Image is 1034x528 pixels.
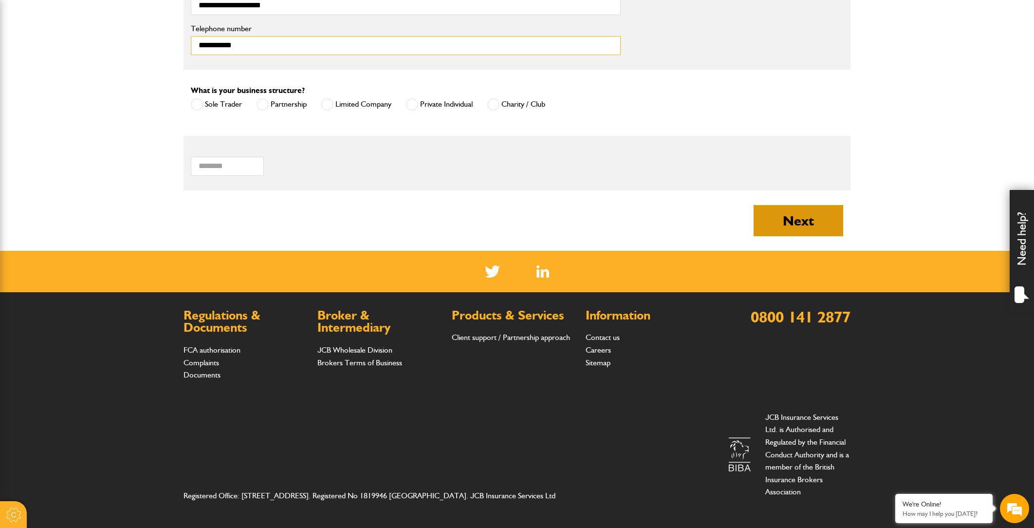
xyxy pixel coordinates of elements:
a: Brokers Terms of Business [317,358,402,367]
a: LinkedIn [536,265,550,278]
label: Limited Company [321,98,391,111]
input: Enter your last name [13,90,178,112]
label: Partnership [257,98,307,111]
img: Linked In [536,265,550,278]
a: Complaints [184,358,219,367]
em: Start Chat [132,300,177,313]
a: FCA authorisation [184,345,240,355]
div: Chat with us now [51,55,164,67]
div: We're Online! [903,500,985,509]
h2: Information [586,309,710,322]
img: Twitter [485,265,500,278]
textarea: Type your message and hit 'Enter' [13,176,178,292]
p: JCB Insurance Services Ltd. is Authorised and Regulated by the Financial Conduct Authority and is... [765,411,850,498]
label: Private Individual [406,98,473,111]
a: Sitemap [586,358,610,367]
input: Enter your email address [13,119,178,140]
a: Client support / Partnership approach [452,333,570,342]
label: Charity / Club [487,98,545,111]
div: Minimize live chat window [160,5,183,28]
div: Need help? [1010,190,1034,312]
h2: Broker & Intermediary [317,309,442,334]
input: Enter your phone number [13,148,178,169]
a: Contact us [586,333,620,342]
a: Documents [184,370,221,379]
h2: Products & Services [452,309,576,322]
a: Careers [586,345,611,355]
label: What is your business structure? [191,87,305,94]
p: How may I help you today? [903,510,985,517]
a: JCB Wholesale Division [317,345,392,355]
button: Next [754,205,843,236]
img: d_20077148190_company_1631870298795_20077148190 [17,54,41,68]
a: 0800 141 2877 [751,307,850,326]
label: Sole Trader [191,98,242,111]
address: Registered Office: [STREET_ADDRESS]. Registered No 1819946 [GEOGRAPHIC_DATA]. JCB Insurance Servi... [184,490,576,502]
label: Telephone number [191,25,621,33]
h2: Regulations & Documents [184,309,308,334]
